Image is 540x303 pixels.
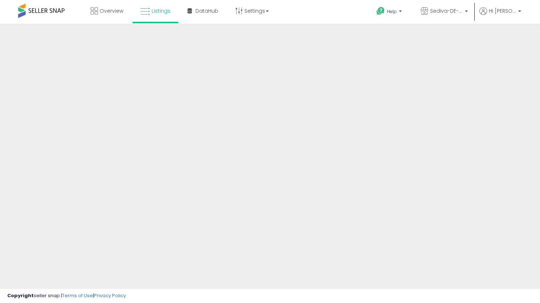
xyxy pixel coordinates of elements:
span: Sediva-DE-ES [430,7,463,15]
a: Help [371,1,409,24]
a: Hi [PERSON_NAME] [479,7,521,24]
a: Terms of Use [62,292,93,299]
span: Overview [100,7,123,15]
span: Listings [152,7,170,15]
span: Help [387,8,397,15]
div: seller snap | | [7,292,126,299]
i: Get Help [376,7,385,16]
a: Privacy Policy [94,292,126,299]
span: DataHub [195,7,218,15]
strong: Copyright [7,292,34,299]
span: Hi [PERSON_NAME] [489,7,516,15]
